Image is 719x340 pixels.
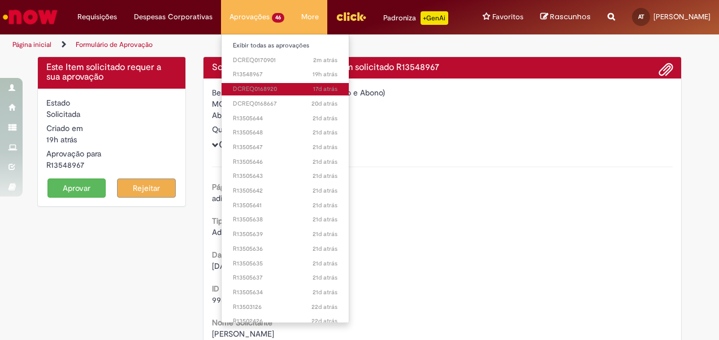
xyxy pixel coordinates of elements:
span: DCREQ0168667 [233,99,337,108]
a: Aberto R13505644 : [222,112,349,125]
div: Benefícios (Adiantamento de 13º Salário e Abono) [212,87,673,98]
div: Solicitada [46,108,177,120]
a: Aberto R13505642 : [222,185,349,197]
h4: Solicitação de aprovação para Item solicitado R13548967 [212,63,673,73]
a: Página inicial [12,40,51,49]
a: Aberto R13505647 : [222,141,349,154]
h4: Este Item solicitado requer a sua aprovação [46,63,177,82]
span: Despesas Corporativas [134,11,213,23]
span: Rascunhos [550,11,591,22]
span: [PERSON_NAME] [212,329,274,339]
span: 19h atrás [313,70,337,79]
span: R13505636 [233,245,337,254]
div: [PERSON_NAME] [212,110,673,124]
a: Aberto R13505646 : [222,156,349,168]
label: Criado em [46,123,83,134]
span: R13505635 [233,259,337,268]
span: 21d atrás [313,201,337,210]
time: 30/09/2025 09:24:08 [313,56,337,64]
span: More [301,11,319,23]
span: 46 [272,13,284,23]
span: 99802173 [212,295,245,305]
span: 22d atrás [311,317,337,325]
span: 21d atrás [313,143,337,151]
span: 21d atrás [313,245,337,253]
time: 09/09/2025 07:14:00 [311,303,337,311]
label: Estado [46,97,70,108]
b: ID Solicitante [212,284,258,294]
span: R13505639 [233,230,337,239]
span: 21d atrás [313,158,337,166]
time: 09/09/2025 10:41:55 [313,288,337,297]
b: Nome Solicitante [212,317,272,328]
span: 22d atrás [311,303,337,311]
span: 20d atrás [311,99,337,108]
time: 09/09/2025 10:41:59 [313,201,337,210]
a: Exibir todas as aprovações [222,40,349,52]
time: 09/09/2025 10:41:56 [313,259,337,268]
span: [DATE] 00:00:00 [212,261,268,271]
span: 21d atrás [313,230,337,238]
time: 29/09/2025 14:12:10 [313,70,337,79]
a: Aberto R13505648 : [222,127,349,139]
span: R13505638 [233,215,337,224]
span: R13505634 [233,288,337,297]
b: Tipo de Adiantamento [212,216,289,226]
a: Aberto R13505638 : [222,213,349,226]
span: DCREQ0170901 [233,56,337,65]
span: 21d atrás [313,186,337,195]
time: 09/09/2025 01:29:47 [311,317,337,325]
button: Rejeitar [117,178,176,198]
a: Aberto R13505637 : [222,272,349,284]
button: Aprovar [47,178,106,198]
a: Aberto R13505641 : [222,199,349,212]
a: Aberto R13505634 : [222,286,349,299]
a: Aberto DCREQ0170901 : [222,54,349,67]
span: 21d atrás [313,288,337,297]
span: R13505642 [233,186,337,195]
label: Aprovação para [46,148,101,159]
span: Aprovações [229,11,270,23]
a: Aberto R13503126 : [222,301,349,313]
label: Aberto por [212,110,250,121]
span: R13505644 [233,114,337,123]
div: 29/09/2025 14:12:10 [46,134,177,145]
div: R13548967 [46,159,177,171]
span: R13548967 [233,70,337,79]
span: adiantamento_abono [212,193,285,203]
a: Aberto R13505639 : [222,228,349,241]
span: 21d atrás [313,114,337,123]
time: 29/09/2025 14:12:10 [46,134,77,145]
ul: Trilhas de página [8,34,471,55]
a: Rascunhos [540,12,591,23]
span: 21d atrás [313,259,337,268]
span: R13505647 [233,143,337,152]
span: R13503126 [233,303,337,312]
b: Data da Solicitação [212,250,280,260]
span: 21d atrás [313,215,337,224]
span: R13502426 [233,317,337,326]
time: 09/09/2025 10:42:00 [313,172,337,180]
ul: Aprovações [221,34,349,323]
time: 09/09/2025 10:41:59 [313,186,337,195]
span: 21d atrás [313,273,337,282]
time: 09/09/2025 10:42:01 [313,114,337,123]
span: Adiantamento de Abono Assiduidade [212,227,341,237]
time: 11/09/2025 08:32:07 [311,99,337,108]
time: 13/09/2025 19:08:13 [313,85,337,93]
a: Formulário de Aprovação [76,40,153,49]
span: [PERSON_NAME] [653,12,711,21]
b: Página Atual [212,182,255,192]
span: R13505643 [233,172,337,181]
time: 09/09/2025 10:42:00 [313,158,337,166]
time: 09/09/2025 10:41:58 [313,215,337,224]
div: Quantidade 1 [212,124,673,135]
span: AT [638,13,644,20]
time: 09/09/2025 10:42:01 [313,128,337,137]
span: R13505646 [233,158,337,167]
time: 09/09/2025 10:41:56 [313,273,337,282]
a: Aberto R13548967 : [222,68,349,81]
span: 21d atrás [313,172,337,180]
span: Requisições [77,11,117,23]
span: R13505648 [233,128,337,137]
